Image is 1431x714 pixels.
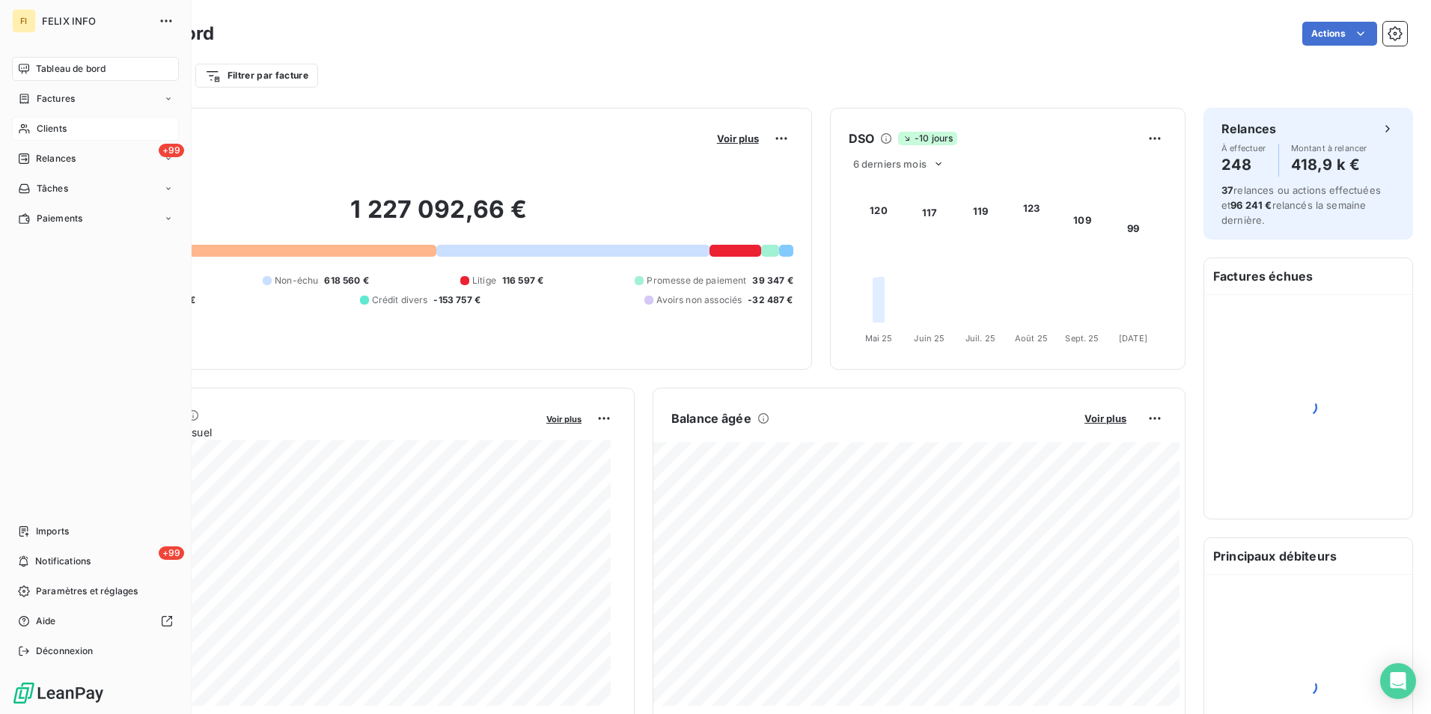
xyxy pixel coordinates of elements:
span: Chiffre d'affaires mensuel [85,424,536,440]
button: Voir plus [1080,412,1131,425]
span: -10 jours [898,132,957,145]
span: Voir plus [546,414,582,424]
span: relances ou actions effectuées et relancés la semaine dernière. [1221,184,1381,226]
span: 6 derniers mois [853,158,927,170]
span: Non-échu [275,274,318,287]
span: Montant à relancer [1291,144,1367,153]
button: Actions [1302,22,1377,46]
h4: 418,9 k € [1291,153,1367,177]
tspan: Août 25 [1015,333,1048,344]
tspan: Sept. 25 [1065,333,1099,344]
h6: DSO [849,129,874,147]
button: Filtrer par facture [195,64,318,88]
h6: Factures échues [1204,258,1412,294]
span: Factures [37,92,75,106]
span: Crédit divers [372,293,428,307]
h6: Relances [1221,120,1276,138]
h6: Balance âgée [671,409,751,427]
span: 39 347 € [752,274,793,287]
span: Aide [36,614,56,628]
span: -153 757 € [433,293,480,307]
button: Voir plus [542,412,586,425]
span: Tableau de bord [36,62,106,76]
span: 37 [1221,184,1233,196]
span: +99 [159,144,184,157]
span: Notifications [35,555,91,568]
span: À effectuer [1221,144,1266,153]
tspan: Mai 25 [864,333,892,344]
a: Aide [12,609,179,633]
span: Litige [472,274,496,287]
span: -32 487 € [748,293,793,307]
h2: 1 227 092,66 € [85,195,793,239]
h4: 248 [1221,153,1266,177]
span: Relances [36,152,76,165]
div: FI [12,9,36,33]
span: Paramètres et réglages [36,585,138,598]
tspan: Juil. 25 [965,333,995,344]
h6: Principaux débiteurs [1204,538,1412,574]
tspan: Juin 25 [914,333,945,344]
span: Promesse de paiement [647,274,746,287]
span: Paiements [37,212,82,225]
span: FELIX INFO [42,15,150,27]
button: Voir plus [713,132,763,145]
span: 618 560 € [324,274,368,287]
span: 116 597 € [502,274,543,287]
span: Imports [36,525,69,538]
span: 96 241 € [1230,199,1272,211]
tspan: [DATE] [1119,333,1147,344]
div: Open Intercom Messenger [1380,663,1416,699]
span: Clients [37,122,67,135]
span: Voir plus [1084,412,1126,424]
span: Tâches [37,182,68,195]
img: Logo LeanPay [12,681,105,705]
span: +99 [159,546,184,560]
span: Avoirs non associés [656,293,742,307]
span: Déconnexion [36,644,94,658]
span: Voir plus [717,132,759,144]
